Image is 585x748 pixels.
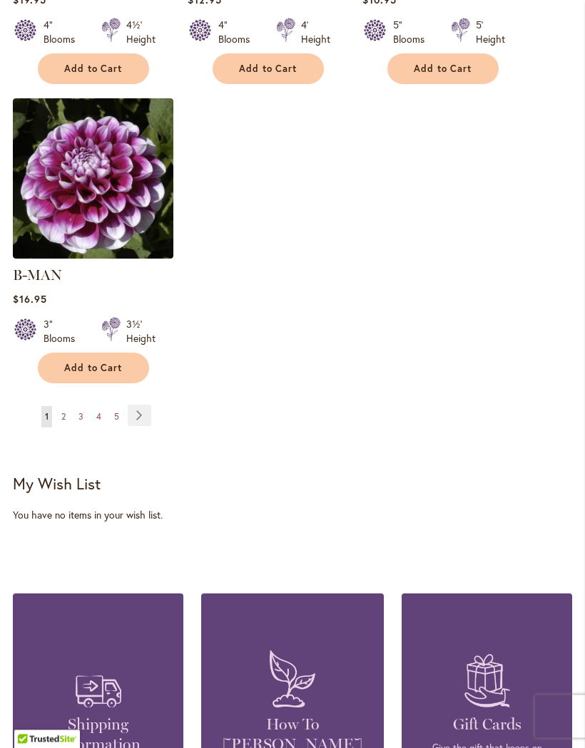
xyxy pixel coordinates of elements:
[301,19,330,47] div: 4' Height
[13,509,572,523] div: You have no items in your wish list.
[111,407,123,428] a: 5
[213,54,324,85] button: Add to Cart
[61,412,66,422] span: 2
[75,407,87,428] a: 3
[126,318,156,346] div: 3½' Height
[13,474,101,494] strong: My Wish List
[126,19,156,47] div: 4½' Height
[38,54,149,85] button: Add to Cart
[64,363,123,375] span: Add to Cart
[114,412,119,422] span: 5
[414,63,472,76] span: Add to Cart
[78,412,83,422] span: 3
[393,19,434,47] div: 5" Blooms
[44,318,84,346] div: 3" Blooms
[58,407,69,428] a: 2
[13,99,173,259] img: B-MAN
[11,697,51,737] iframe: Launch Accessibility Center
[239,63,297,76] span: Add to Cart
[13,293,47,306] span: $16.95
[13,267,62,284] a: B-MAN
[38,353,149,384] button: Add to Cart
[93,407,105,428] a: 4
[387,54,499,85] button: Add to Cart
[96,412,101,422] span: 4
[13,249,173,262] a: B-MAN
[44,19,84,47] div: 4" Blooms
[476,19,505,47] div: 5' Height
[423,715,551,735] h4: Gift Cards
[64,63,123,76] span: Add to Cart
[45,412,49,422] span: 1
[218,19,259,47] div: 4" Blooms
